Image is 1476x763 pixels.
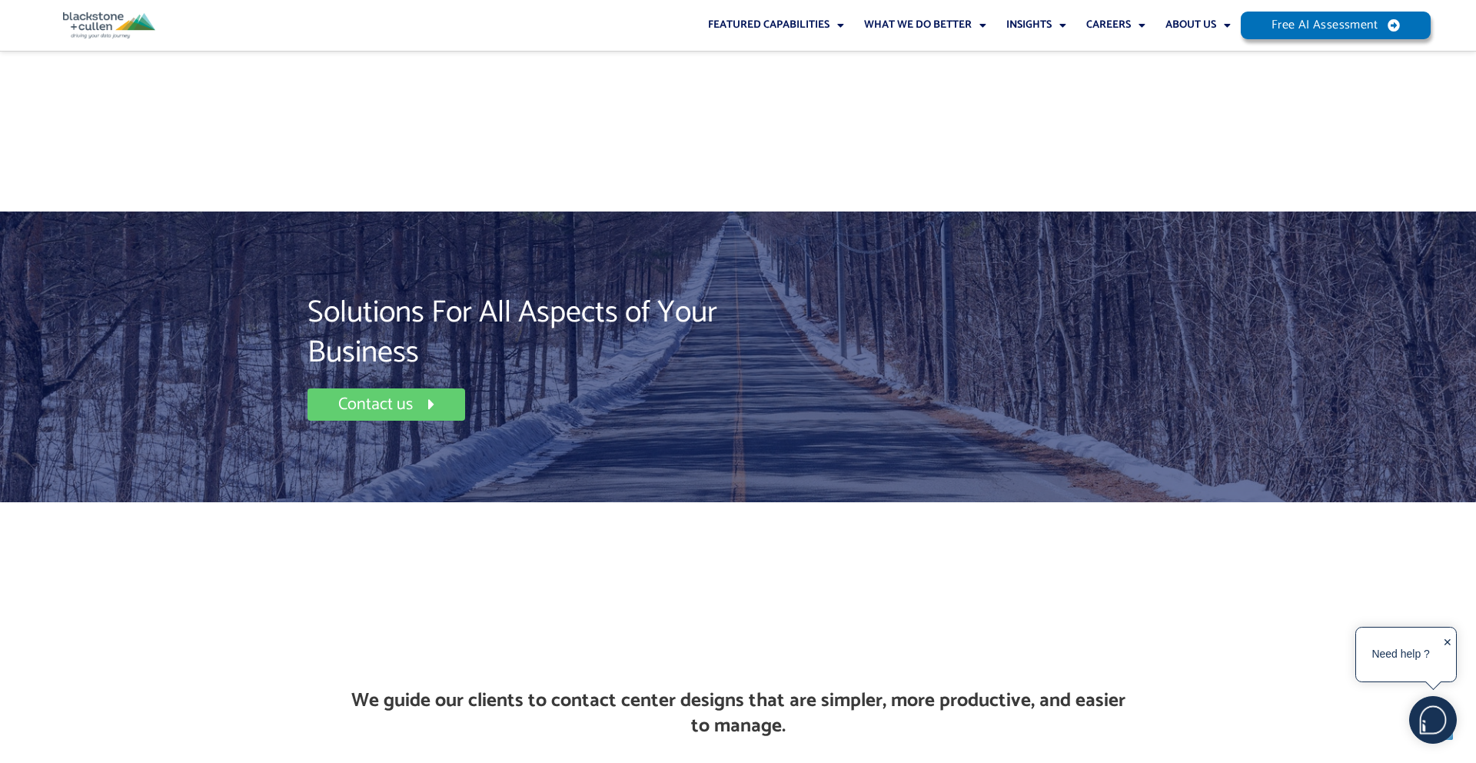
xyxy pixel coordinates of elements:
div: Need help ? [1358,630,1443,679]
span: Free AI Assessment [1272,19,1378,32]
h3: We guide our clients to contact center designs that are simpler, more productive, and easier to m... [346,688,1130,738]
h2: Solutions For All Aspects of Your Business [307,293,741,373]
img: users%2F5SSOSaKfQqXq3cFEnIZRYMEs4ra2%2Fmedia%2Fimages%2F-Bulle%20blanche%20sans%20fond%20%2B%20ma... [1410,697,1456,743]
a: Free AI Assessment [1241,12,1431,39]
span: Contact us [338,396,413,413]
div: ✕ [1443,631,1452,679]
a: Contact us [307,388,465,421]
